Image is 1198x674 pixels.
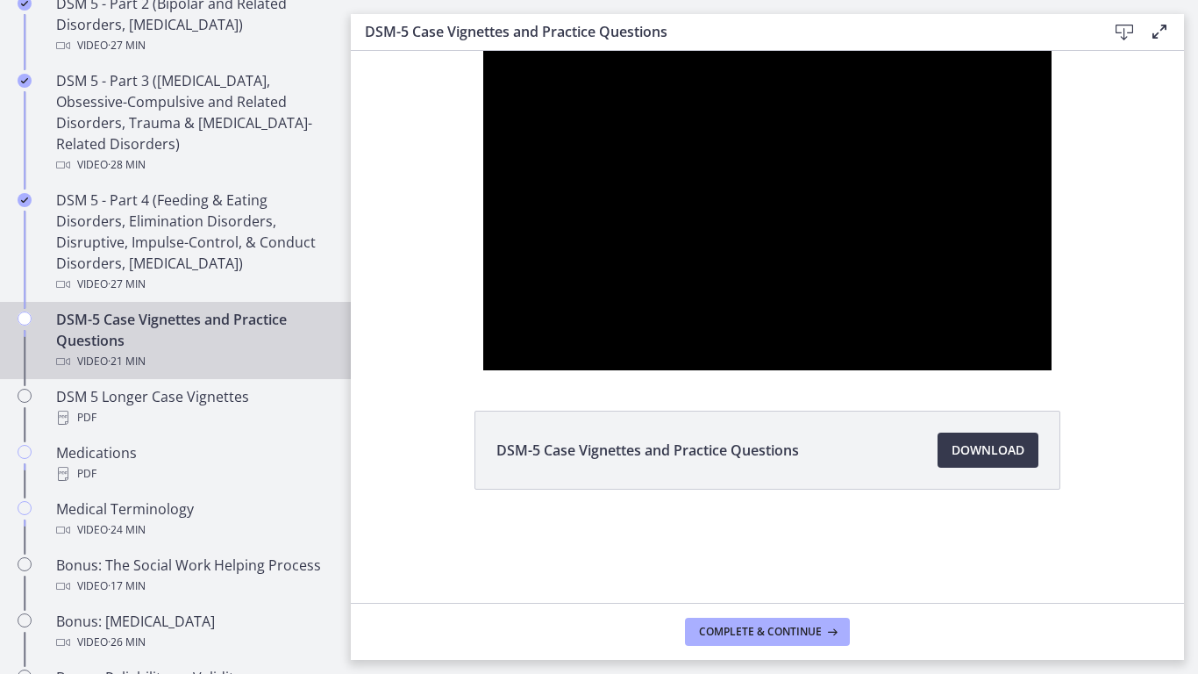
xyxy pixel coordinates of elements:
[56,520,330,541] div: Video
[56,35,330,56] div: Video
[56,498,330,541] div: Medical Terminology
[56,442,330,484] div: Medications
[56,407,330,428] div: PDF
[108,632,146,653] span: · 26 min
[56,611,330,653] div: Bonus: [MEDICAL_DATA]
[699,625,822,639] span: Complete & continue
[18,74,32,88] i: Completed
[56,555,330,597] div: Bonus: The Social Work Helping Process
[56,386,330,428] div: DSM 5 Longer Case Vignettes
[351,51,1184,370] iframe: Video Lesson
[18,193,32,207] i: Completed
[108,520,146,541] span: · 24 min
[108,154,146,176] span: · 28 min
[56,463,330,484] div: PDF
[56,154,330,176] div: Video
[108,576,146,597] span: · 17 min
[365,21,1079,42] h3: DSM-5 Case Vignettes and Practice Questions
[56,190,330,295] div: DSM 5 - Part 4 (Feeding & Eating Disorders, Elimination Disorders, Disruptive, Impulse-Control, &...
[56,274,330,295] div: Video
[56,309,330,372] div: DSM-5 Case Vignettes and Practice Questions
[56,351,330,372] div: Video
[56,576,330,597] div: Video
[108,35,146,56] span: · 27 min
[685,618,850,646] button: Complete & continue
[56,70,330,176] div: DSM 5 - Part 3 ([MEDICAL_DATA], Obsessive-Compulsive and Related Disorders, Trauma & [MEDICAL_DAT...
[56,632,330,653] div: Video
[108,274,146,295] span: · 27 min
[952,440,1024,461] span: Download
[108,351,146,372] span: · 21 min
[938,433,1038,468] a: Download
[496,440,799,461] span: DSM-5 Case Vignettes and Practice Questions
